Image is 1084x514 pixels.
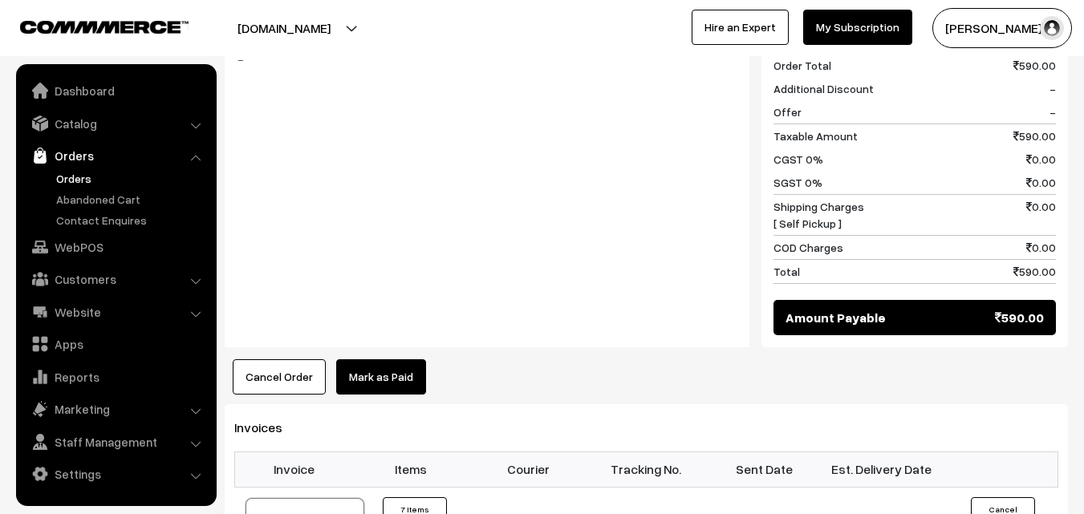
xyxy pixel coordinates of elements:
[773,198,864,232] span: Shipping Charges [ Self Pickup ]
[235,451,353,487] th: Invoice
[773,263,800,280] span: Total
[336,359,426,395] a: Mark as Paid
[20,16,160,35] a: COMMMERCE
[1049,80,1056,97] span: -
[705,451,823,487] th: Sent Date
[52,191,211,208] a: Abandoned Cart
[237,50,737,69] blockquote: -
[1013,263,1056,280] span: 590.00
[1026,151,1056,168] span: 0.00
[803,10,912,45] a: My Subscription
[233,359,326,395] button: Cancel Order
[52,212,211,229] a: Contact Enquires
[932,8,1072,48] button: [PERSON_NAME] s…
[20,141,211,170] a: Orders
[1026,174,1056,191] span: 0.00
[1013,57,1056,74] span: 590.00
[20,427,211,456] a: Staff Management
[234,419,302,435] span: Invoices
[20,395,211,423] a: Marketing
[20,233,211,261] a: WebPOS
[1049,103,1056,120] span: -
[20,459,211,488] a: Settings
[587,451,705,487] th: Tracking No.
[1026,239,1056,256] span: 0.00
[352,451,470,487] th: Items
[181,8,387,48] button: [DOMAIN_NAME]
[773,80,874,97] span: Additional Discount
[20,21,189,33] img: COMMMERCE
[773,127,858,144] span: Taxable Amount
[20,297,211,326] a: Website
[20,330,211,358] a: Apps
[786,308,886,327] span: Amount Payable
[1040,16,1064,40] img: user
[470,451,588,487] th: Courier
[20,265,211,293] a: Customers
[20,362,211,391] a: Reports
[1026,198,1056,232] span: 0.00
[20,76,211,105] a: Dashboard
[20,109,211,138] a: Catalog
[52,170,211,187] a: Orders
[773,151,823,168] span: CGST 0%
[822,451,940,487] th: Est. Delivery Date
[1013,127,1056,144] span: 590.00
[692,10,789,45] a: Hire an Expert
[773,57,831,74] span: Order Total
[773,103,802,120] span: Offer
[995,308,1044,327] span: 590.00
[773,239,843,256] span: COD Charges
[773,174,822,191] span: SGST 0%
